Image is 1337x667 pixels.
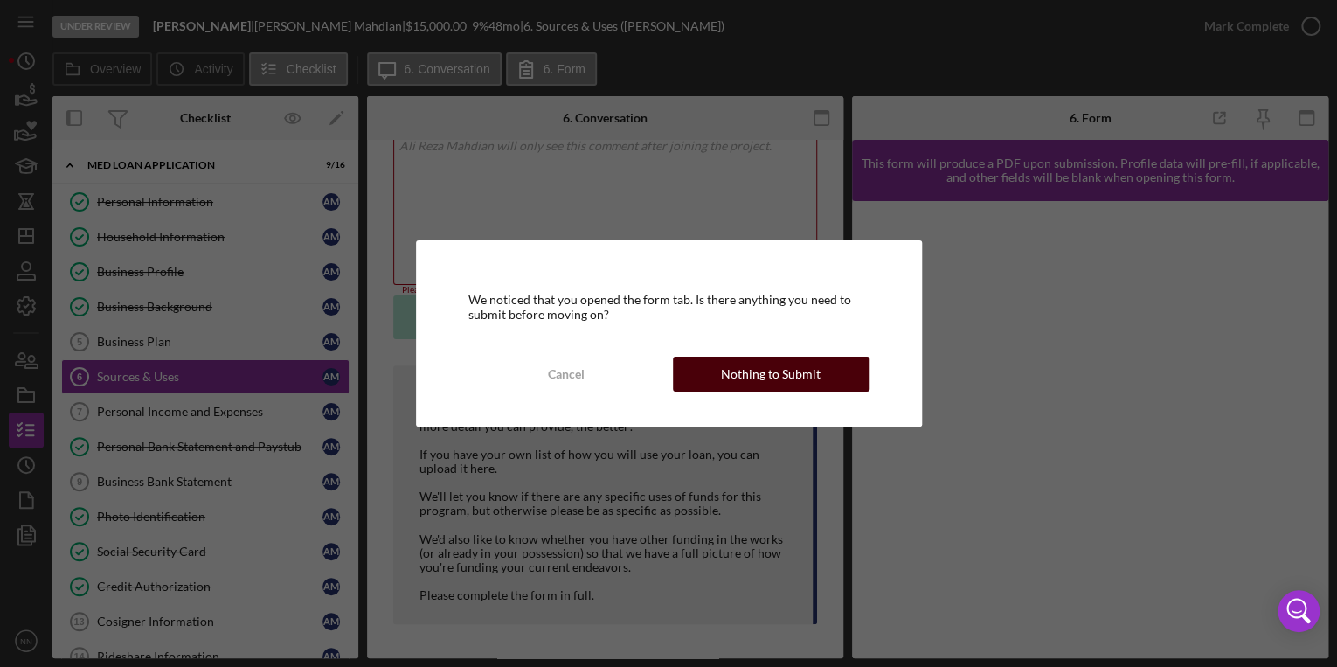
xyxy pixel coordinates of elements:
[468,357,665,392] button: Cancel
[468,293,869,321] div: We noticed that you opened the form tab. Is there anything you need to submit before moving on?
[721,357,821,392] div: Nothing to Submit
[548,357,585,392] div: Cancel
[1278,590,1320,632] div: Open Intercom Messenger
[673,357,869,392] button: Nothing to Submit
